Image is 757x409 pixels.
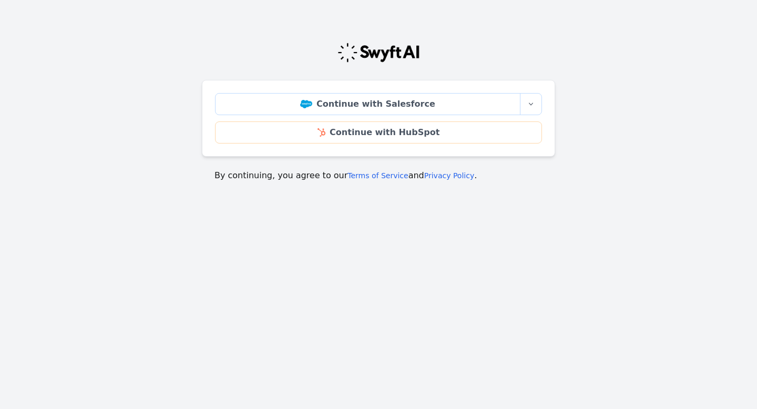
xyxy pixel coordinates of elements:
img: Swyft Logo [337,42,420,63]
a: Terms of Service [347,171,408,180]
p: By continuing, you agree to our and . [214,169,543,182]
a: Continue with HubSpot [215,121,542,144]
a: Continue with Salesforce [215,93,520,115]
img: HubSpot [318,128,325,137]
img: Salesforce [300,100,312,108]
a: Privacy Policy [424,171,474,180]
